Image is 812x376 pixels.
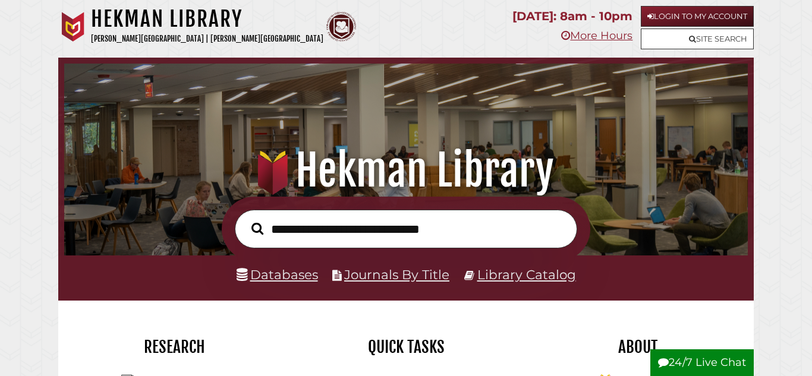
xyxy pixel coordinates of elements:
[91,32,323,46] p: [PERSON_NAME][GEOGRAPHIC_DATA] | [PERSON_NAME][GEOGRAPHIC_DATA]
[246,219,269,238] button: Search
[67,337,281,357] h2: Research
[641,6,754,27] a: Login to My Account
[641,29,754,49] a: Site Search
[561,29,632,42] a: More Hours
[477,267,576,282] a: Library Catalog
[58,12,88,42] img: Calvin University
[251,222,263,235] i: Search
[91,6,323,32] h1: Hekman Library
[76,144,735,197] h1: Hekman Library
[531,337,745,357] h2: About
[512,6,632,27] p: [DATE]: 8am - 10pm
[326,12,356,42] img: Calvin Theological Seminary
[299,337,513,357] h2: Quick Tasks
[344,267,449,282] a: Journals By Title
[237,267,318,282] a: Databases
